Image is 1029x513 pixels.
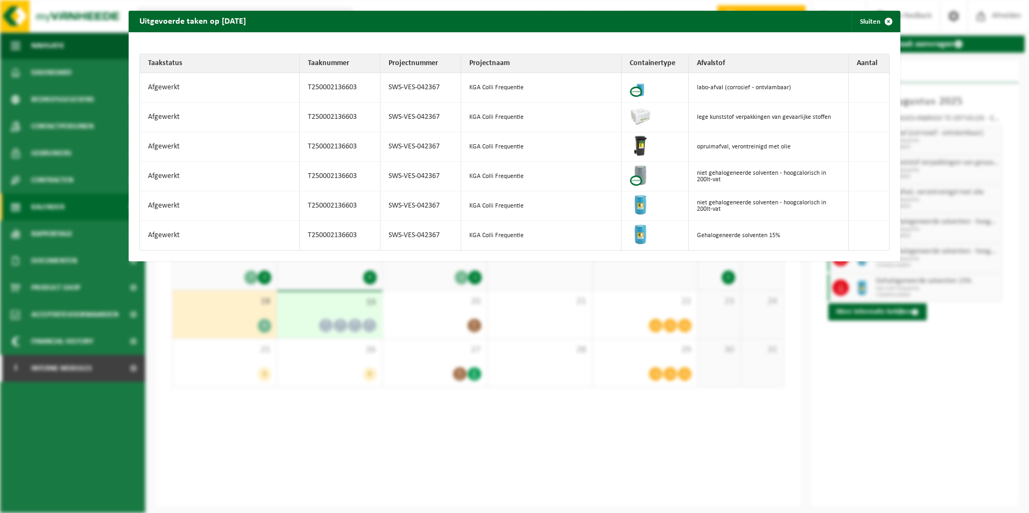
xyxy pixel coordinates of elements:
td: T250002136603 [300,221,380,250]
td: T250002136603 [300,73,380,103]
td: Gehalogeneerde solventen 15% [689,221,849,250]
th: Aantal [849,54,889,73]
td: Afgewerkt [140,221,300,250]
img: LP-LD-00200-HPE-21 [630,194,651,216]
td: KGA Colli Frequentie [461,73,621,103]
td: SWS-VES-042367 [380,221,461,250]
td: labo-afval (corrosief - ontvlambaar) [689,73,849,103]
td: SWS-VES-042367 [380,103,461,132]
td: lege kunststof verpakkingen van gevaarlijke stoffen [689,103,849,132]
td: Afgewerkt [140,191,300,221]
img: LP-LD-00200-CU [630,165,651,186]
td: T250002136603 [300,162,380,191]
th: Taaknummer [300,54,380,73]
td: T250002136603 [300,103,380,132]
td: niet gehalogeneerde solventen - hoogcalorisch in 200lt-vat [689,191,849,221]
img: WB-0240-HPE-BK-01 [630,135,651,156]
th: Containertype [622,54,689,73]
td: SWS-VES-042367 [380,132,461,162]
img: PB-LB-0680-HPE-GY-02 [630,105,651,127]
td: Afgewerkt [140,162,300,191]
td: Afgewerkt [140,132,300,162]
img: LP-OT-00060-CU [630,76,651,97]
td: Afgewerkt [140,103,300,132]
td: T250002136603 [300,132,380,162]
button: Sluiten [851,11,899,32]
td: KGA Colli Frequentie [461,221,621,250]
td: KGA Colli Frequentie [461,191,621,221]
td: KGA Colli Frequentie [461,162,621,191]
td: KGA Colli Frequentie [461,103,621,132]
th: Afvalstof [689,54,849,73]
th: Projectnummer [380,54,461,73]
h2: Uitgevoerde taken op [DATE] [129,11,257,31]
td: T250002136603 [300,191,380,221]
td: opruimafval, verontreinigd met olie [689,132,849,162]
td: niet gehalogeneerde solventen - hoogcalorisch in 200lt-vat [689,162,849,191]
td: Afgewerkt [140,73,300,103]
td: SWS-VES-042367 [380,162,461,191]
img: LP-LD-00200-HPE-21 [630,224,651,245]
td: KGA Colli Frequentie [461,132,621,162]
th: Taakstatus [140,54,300,73]
th: Projectnaam [461,54,621,73]
td: SWS-VES-042367 [380,73,461,103]
td: SWS-VES-042367 [380,191,461,221]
